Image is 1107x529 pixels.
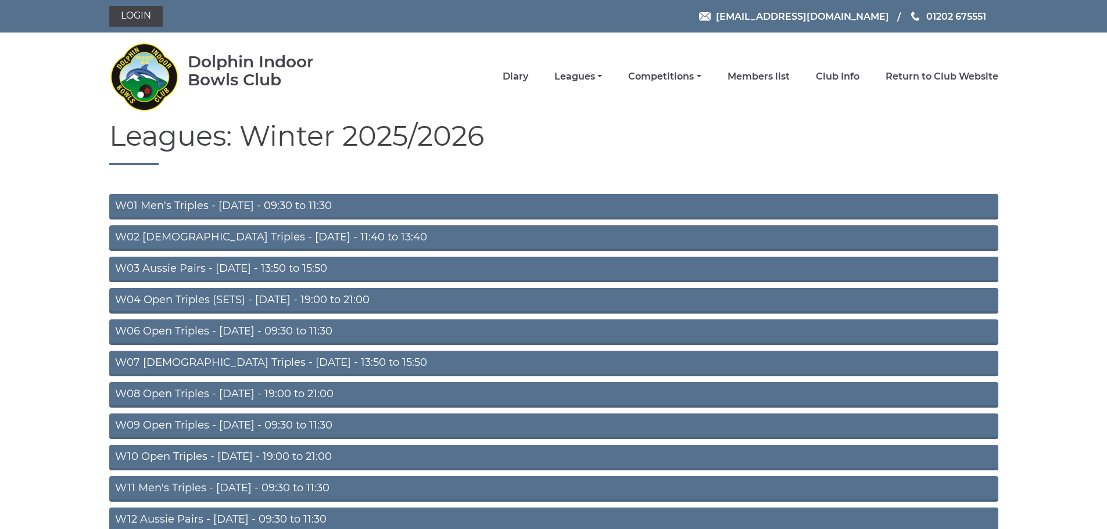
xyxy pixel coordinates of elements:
[109,6,163,27] a: Login
[728,70,790,83] a: Members list
[109,194,998,219] a: W01 Men's Triples - [DATE] - 09:30 to 11:30
[109,319,998,345] a: W06 Open Triples - [DATE] - 09:30 to 11:30
[816,70,859,83] a: Club Info
[716,10,889,21] span: [EMAIL_ADDRESS][DOMAIN_NAME]
[109,288,998,314] a: W04 Open Triples (SETS) - [DATE] - 19:00 to 21:00
[554,70,602,83] a: Leagues
[503,70,528,83] a: Diary
[909,9,986,24] a: Phone us 01202 675551
[699,12,711,21] img: Email
[109,36,179,117] img: Dolphin Indoor Bowls Club
[699,9,889,24] a: Email [EMAIL_ADDRESS][DOMAIN_NAME]
[109,351,998,376] a: W07 [DEMOGRAPHIC_DATA] Triples - [DATE] - 13:50 to 15:50
[886,70,998,83] a: Return to Club Website
[188,53,351,89] div: Dolphin Indoor Bowls Club
[109,382,998,408] a: W08 Open Triples - [DATE] - 19:00 to 21:00
[109,121,998,165] h1: Leagues: Winter 2025/2026
[911,12,919,21] img: Phone us
[109,445,998,470] a: W10 Open Triples - [DATE] - 19:00 to 21:00
[109,413,998,439] a: W09 Open Triples - [DATE] - 09:30 to 11:30
[109,225,998,251] a: W02 [DEMOGRAPHIC_DATA] Triples - [DATE] - 11:40 to 13:40
[926,10,986,21] span: 01202 675551
[109,257,998,282] a: W03 Aussie Pairs - [DATE] - 13:50 to 15:50
[628,70,701,83] a: Competitions
[109,476,998,502] a: W11 Men's Triples - [DATE] - 09:30 to 11:30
